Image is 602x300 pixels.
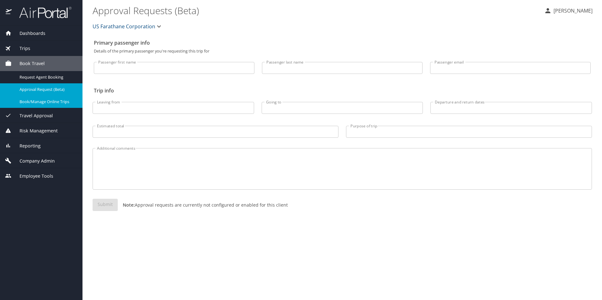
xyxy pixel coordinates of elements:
[12,142,41,149] span: Reporting
[6,6,12,19] img: icon-airportal.png
[552,7,593,14] p: [PERSON_NAME]
[20,74,75,80] span: Request Agent Booking
[12,127,58,134] span: Risk Management
[542,5,595,16] button: [PERSON_NAME]
[94,86,591,96] h2: Trip info
[12,30,45,37] span: Dashboards
[93,1,539,20] h1: Approval Requests (Beta)
[123,202,135,208] strong: Note:
[94,49,591,53] p: Details of the primary passenger you're requesting this trip for
[12,158,55,164] span: Company Admin
[20,86,75,92] span: Approval Request (Beta)
[12,45,30,52] span: Trips
[90,20,165,33] button: US Farathane Corporation
[20,99,75,105] span: Book/Manage Online Trips
[93,22,155,31] span: US Farathane Corporation
[12,173,53,180] span: Employee Tools
[118,202,288,208] p: Approval requests are currently not configured or enabled for this client
[12,60,45,67] span: Book Travel
[12,112,53,119] span: Travel Approval
[12,6,71,19] img: airportal-logo.png
[94,38,591,48] h2: Primary passenger info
